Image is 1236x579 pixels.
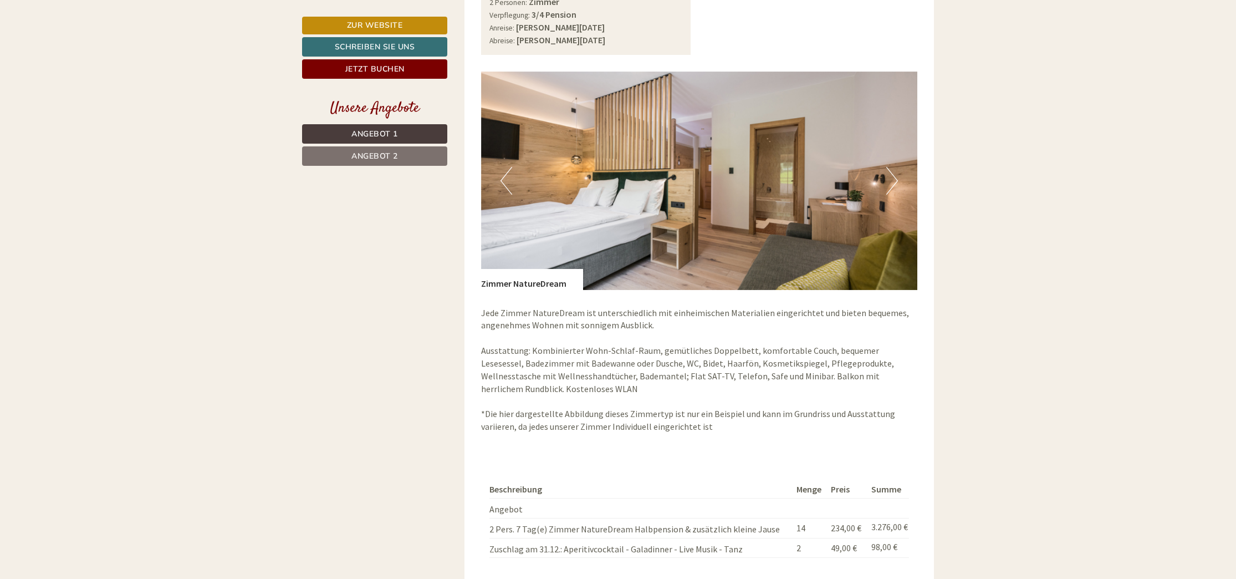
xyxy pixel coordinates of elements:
span: 49,00 € [831,542,857,553]
small: Abreise: [489,36,515,45]
td: Angebot [489,498,792,518]
span: Angebot 2 [351,151,398,161]
td: Zuschlag am 31.12.: Aperitivcocktail - Galadinner - Live Musik - Tanz [489,538,792,558]
small: Verpflegung: [489,11,530,20]
small: Anreise: [489,23,514,33]
img: image [481,72,918,290]
button: Next [886,167,898,195]
small: 08:45 [17,54,171,62]
p: Jede Zimmer NatureDream ist unterschiedlich mit einheimischen Materialien eingerichtet und bieten... [481,307,918,433]
div: [GEOGRAPHIC_DATA] [17,32,171,41]
span: 234,00 € [831,522,861,534]
td: 14 [792,518,827,538]
a: Zur Website [302,17,447,34]
td: 98,00 € [867,538,909,558]
th: Menge [792,481,827,498]
div: Guten Tag, wie können wir Ihnen helfen? [8,30,176,64]
b: [PERSON_NAME][DATE] [517,34,605,45]
b: 3/4 Pension [532,9,576,20]
button: Senden [370,292,437,312]
span: Angebot 1 [351,129,398,139]
div: Zimmer NatureDream [481,269,583,290]
a: Schreiben Sie uns [302,37,447,57]
div: Unsere Angebote [302,98,447,119]
th: Summe [867,481,909,498]
a: Jetzt buchen [302,59,447,79]
b: [PERSON_NAME][DATE] [516,22,605,33]
td: 3.276,00 € [867,518,909,538]
td: 2 Pers. 7 Tag(e) Zimmer NatureDream Halbpension & zusätzlich kleine Jause [489,518,792,538]
div: [DATE] [198,8,238,27]
button: Previous [500,167,512,195]
th: Preis [826,481,867,498]
td: 2 [792,538,827,558]
th: Beschreibung [489,481,792,498]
